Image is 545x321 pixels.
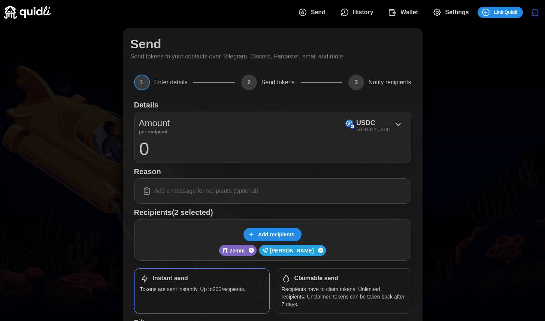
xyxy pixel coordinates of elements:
[261,79,295,85] span: Send tokens
[529,6,541,19] button: Disconnect
[348,75,364,90] span: 3
[134,100,159,110] h1: Details
[139,130,170,134] p: per recipient
[270,247,314,254] p: [PERSON_NAME]
[134,75,150,90] span: 1
[134,75,188,90] button: 1Enter details
[334,4,382,20] button: History
[249,248,254,253] button: Remove user
[134,208,411,217] h1: Recipients (2 selected)
[292,4,334,20] button: Send
[4,6,51,19] img: Quidli
[294,275,338,282] h1: Claimable send
[494,7,517,18] span: Link Quidli
[241,75,295,90] button: 2Send tokens
[400,5,418,20] span: Wallet
[353,5,373,20] span: History
[445,5,469,20] span: Settings
[311,5,326,20] span: Send
[357,127,390,133] p: 6.091042 USDC
[130,52,344,61] p: Send tokens to your contacts over Telegram, Discord, Farcaster, email and more
[130,36,161,52] h1: Send
[318,248,323,253] button: Remove user
[427,4,478,20] button: Settings
[139,183,406,199] input: Add a message for recipients (optional)
[369,79,411,85] span: Notify recipients
[241,75,257,90] span: 2
[153,275,188,282] h1: Instant send
[345,119,353,127] img: USDC (on Base)
[134,167,411,176] h1: Reason
[478,7,523,18] button: Link Quidli
[258,228,294,241] span: Add recipients
[382,4,427,20] button: Wallet
[139,139,406,158] input: 0
[356,118,375,128] p: USDC
[139,116,170,130] p: Amount
[154,79,188,85] span: Enter details
[243,228,302,241] button: Add recipients
[348,75,411,90] button: 3Notify recipients
[140,285,264,293] p: Tokens are sent instantly. Up to 200 recipients.
[282,285,405,308] p: Recipients have to claim tokens. Unlimited recipients. Unclaimed tokens can be taken back after 7...
[230,247,245,254] p: zemm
